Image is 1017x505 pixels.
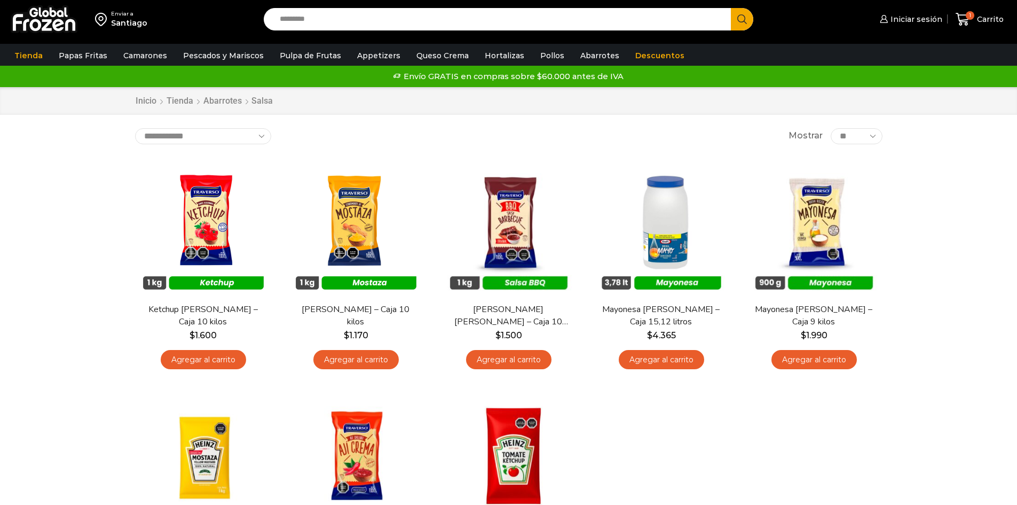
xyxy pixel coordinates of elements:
[600,304,722,328] a: Mayonesa [PERSON_NAME] – Caja 15,12 litros
[966,11,974,20] span: 1
[752,304,875,328] a: Mayonesa [PERSON_NAME] – Caja 9 kilos
[135,95,157,107] a: Inicio
[118,45,172,66] a: Camarones
[313,350,399,370] a: Agregar al carrito: “Mostaza Traverso - Caja 10 kilos”
[344,330,368,340] bdi: 1.170
[190,330,217,340] bdi: 1.600
[161,350,246,370] a: Agregar al carrito: “Ketchup Traverso - Caja 10 kilos”
[166,95,194,107] a: Tienda
[251,96,273,106] h1: Salsa
[190,330,195,340] span: $
[178,45,269,66] a: Pescados y Mariscos
[535,45,570,66] a: Pollos
[619,350,704,370] a: Agregar al carrito: “Mayonesa Kraft - Caja 15,12 litros”
[630,45,690,66] a: Descuentos
[135,95,273,107] nav: Breadcrumb
[731,8,753,30] button: Search button
[352,45,406,66] a: Appetizers
[135,128,271,144] select: Pedido de la tienda
[953,7,1006,32] a: 1 Carrito
[203,95,242,107] a: Abarrotes
[111,18,147,28] div: Santiago
[111,10,147,18] div: Enviar a
[789,130,823,142] span: Mostrar
[495,330,501,340] span: $
[95,10,111,28] img: address-field-icon.svg
[888,14,942,25] span: Iniciar sesión
[495,330,522,340] bdi: 1.500
[9,45,48,66] a: Tienda
[466,350,551,370] a: Agregar al carrito: “Salsa Barbacue Traverso - Caja 10 kilos”
[274,45,346,66] a: Pulpa de Frutas
[479,45,530,66] a: Hortalizas
[647,330,652,340] span: $
[53,45,113,66] a: Papas Fritas
[344,330,349,340] span: $
[294,304,417,328] a: [PERSON_NAME] – Caja 10 kilos
[801,330,806,340] span: $
[877,9,942,30] a: Iniciar sesión
[575,45,625,66] a: Abarrotes
[647,330,676,340] bdi: 4.365
[447,304,570,328] a: [PERSON_NAME] [PERSON_NAME] – Caja 10 kilos
[141,304,264,328] a: Ketchup [PERSON_NAME] – Caja 10 kilos
[974,14,1004,25] span: Carrito
[801,330,827,340] bdi: 1.990
[771,350,857,370] a: Agregar al carrito: “Mayonesa Traverso - Caja 9 kilos”
[411,45,474,66] a: Queso Crema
